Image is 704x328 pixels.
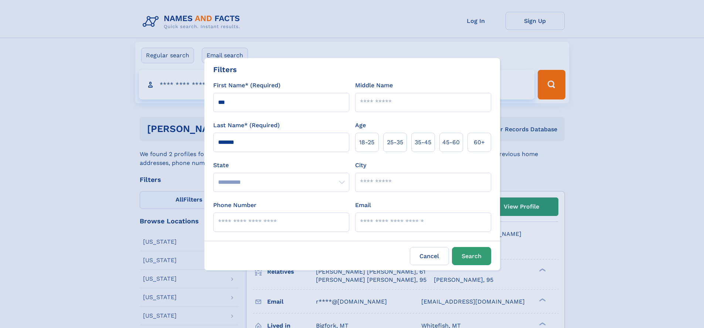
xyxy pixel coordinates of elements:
label: Phone Number [213,201,256,210]
label: Age [355,121,366,130]
label: Cancel [410,247,449,265]
div: Filters [213,64,237,75]
label: Email [355,201,371,210]
label: First Name* (Required) [213,81,280,90]
label: Middle Name [355,81,393,90]
label: State [213,161,349,170]
span: 45‑60 [442,138,460,147]
span: 18‑25 [359,138,374,147]
label: Last Name* (Required) [213,121,280,130]
label: City [355,161,366,170]
span: 25‑35 [387,138,403,147]
span: 35‑45 [415,138,431,147]
span: 60+ [474,138,485,147]
button: Search [452,247,491,265]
